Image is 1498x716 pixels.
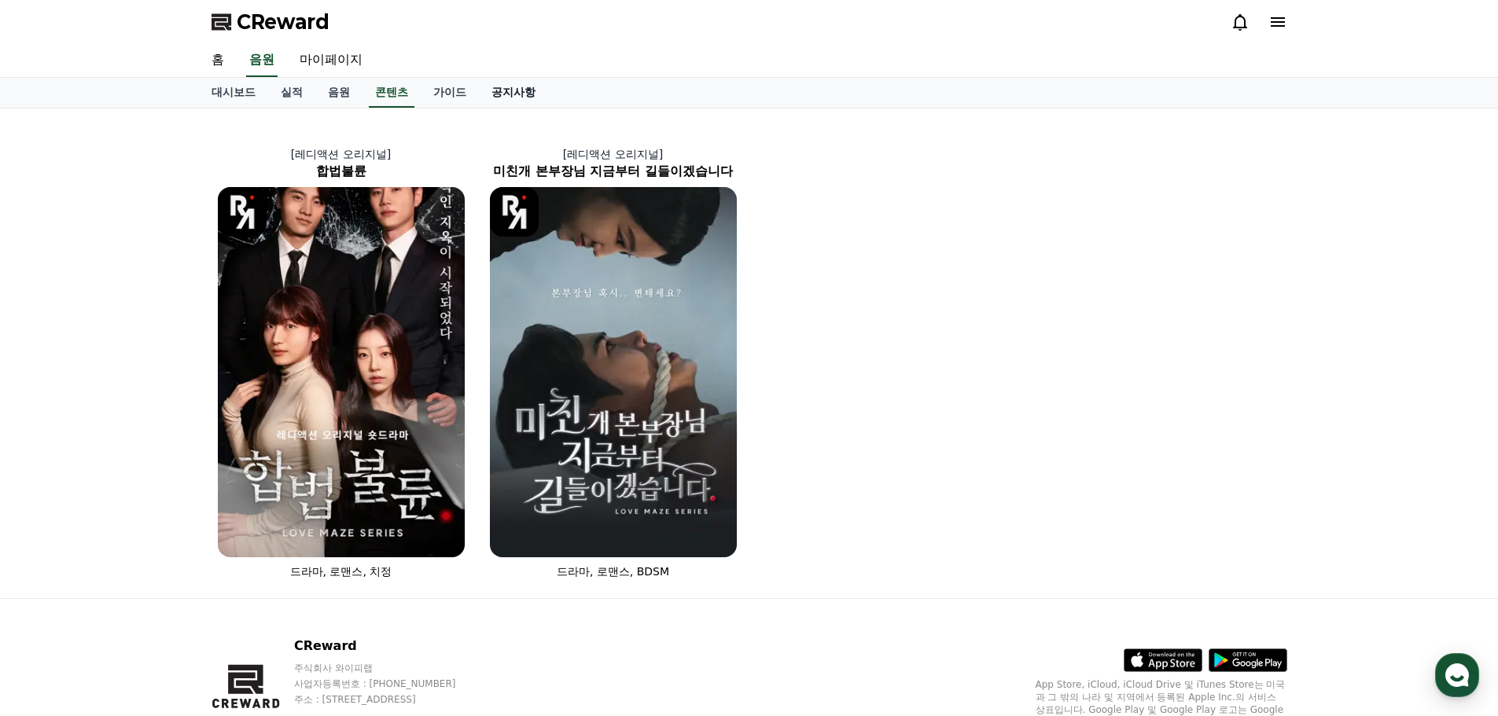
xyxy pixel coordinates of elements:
[5,498,104,538] a: 홈
[218,187,465,557] img: 합법불륜
[477,134,749,592] a: [레디액션 오리지널] 미친개 본부장님 지금부터 길들이겠습니다 미친개 본부장님 지금부터 길들이겠습니다 [object Object] Logo 드라마, 로맨스, BDSM
[203,498,302,538] a: 설정
[246,44,278,77] a: 음원
[144,523,163,535] span: 대화
[557,565,669,578] span: 드라마, 로맨스, BDSM
[237,9,329,35] span: CReward
[290,565,392,578] span: 드라마, 로맨스, 치정
[490,187,539,237] img: [object Object] Logo
[477,162,749,181] h2: 미친개 본부장님 지금부터 길들이겠습니다
[287,44,375,77] a: 마이페이지
[294,662,486,674] p: 주식회사 와이피랩
[199,78,268,108] a: 대시보드
[50,522,59,534] span: 홈
[369,78,414,108] a: 콘텐츠
[315,78,363,108] a: 음원
[205,162,477,181] h2: 합법불륜
[294,637,486,655] p: CReward
[205,134,477,592] a: [레디액션 오리지널] 합법불륜 합법불륜 [object Object] Logo 드라마, 로맨스, 치정
[421,78,479,108] a: 가이드
[477,146,749,162] p: [레디액션 오리지널]
[243,522,262,534] span: 설정
[490,187,737,557] img: 미친개 본부장님 지금부터 길들이겠습니다
[104,498,203,538] a: 대화
[268,78,315,108] a: 실적
[199,44,237,77] a: 홈
[218,187,267,237] img: [object Object] Logo
[205,146,477,162] p: [레디액션 오리지널]
[294,693,486,706] p: 주소 : [STREET_ADDRESS]
[212,9,329,35] a: CReward
[294,677,486,690] p: 사업자등록번호 : [PHONE_NUMBER]
[479,78,548,108] a: 공지사항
